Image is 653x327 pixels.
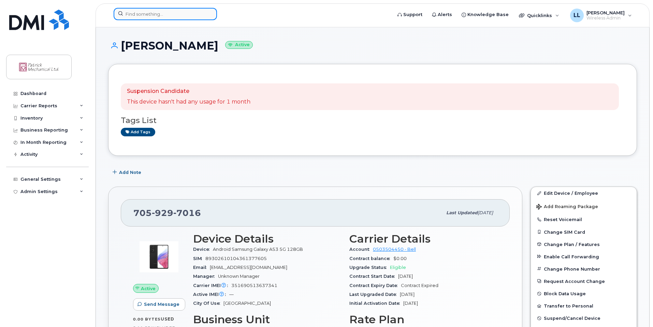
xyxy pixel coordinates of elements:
button: Change Phone Number [531,263,637,275]
a: Add tags [121,128,155,136]
button: Enable Call Forwarding [531,250,637,263]
span: Contract Start Date [349,274,398,279]
button: Change SIM Card [531,226,637,238]
span: Last Upgraded Date [349,292,400,297]
span: Eligible [390,265,406,270]
h3: Tags List [121,116,624,125]
span: City Of Use [193,301,223,306]
span: Initial Activation Date [349,301,403,306]
h3: Carrier Details [349,233,497,245]
img: image20231002-3703462-kjv75p.jpeg [139,236,179,277]
span: Contract Expiry Date [349,283,401,288]
h1: [PERSON_NAME] [108,40,637,52]
span: Account [349,247,373,252]
span: Upgrade Status [349,265,390,270]
span: Contract balance [349,256,393,261]
span: Active [141,285,156,292]
span: SIM [193,256,205,261]
span: Send Message [144,301,179,308]
button: Transfer to Personal [531,300,637,312]
h3: Rate Plan [349,313,497,326]
button: Send Message [133,298,185,311]
button: Add Roaming Package [531,199,637,213]
button: Block Data Usage [531,287,637,300]
a: Edit Device / Employee [531,187,637,199]
button: Change Plan / Features [531,238,637,250]
span: 351690513637341 [231,283,277,288]
span: 929 [152,208,173,218]
span: Last updated [446,210,478,215]
p: Suspension Candidate [127,87,250,95]
span: Enable Call Forwarding [544,254,599,259]
span: Email [193,265,210,270]
span: 705 [133,208,201,218]
span: Add Roaming Package [536,204,598,210]
small: Active [225,41,253,49]
button: Suspend/Cancel Device [531,312,637,324]
a: 0503504450 - Bell [373,247,416,252]
span: 89302610104361377605 [205,256,267,261]
span: Add Note [119,169,141,176]
span: Active IMEI [193,292,229,297]
span: [GEOGRAPHIC_DATA] [223,301,271,306]
span: Device [193,247,213,252]
span: Carrier IMEI [193,283,231,288]
span: Change Plan / Features [544,242,600,247]
button: Add Note [108,166,147,178]
span: Android Samsung Galaxy A53 5G 128GB [213,247,303,252]
h3: Business Unit [193,313,341,326]
span: used [161,316,174,322]
p: This device hasn't had any usage for 1 month [127,98,250,106]
span: [DATE] [398,274,413,279]
button: Reset Voicemail [531,213,637,226]
span: Unknown Manager [218,274,260,279]
span: $0.00 [393,256,407,261]
span: [EMAIL_ADDRESS][DOMAIN_NAME] [210,265,287,270]
span: — [229,292,234,297]
span: [DATE] [403,301,418,306]
span: 7016 [173,208,201,218]
span: 0.00 Bytes [133,317,161,322]
span: [DATE] [400,292,415,297]
span: [DATE] [478,210,493,215]
button: Request Account Change [531,275,637,287]
span: Manager [193,274,218,279]
h3: Device Details [193,233,341,245]
span: Contract Expired [401,283,438,288]
span: Suspend/Cancel Device [544,316,600,321]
